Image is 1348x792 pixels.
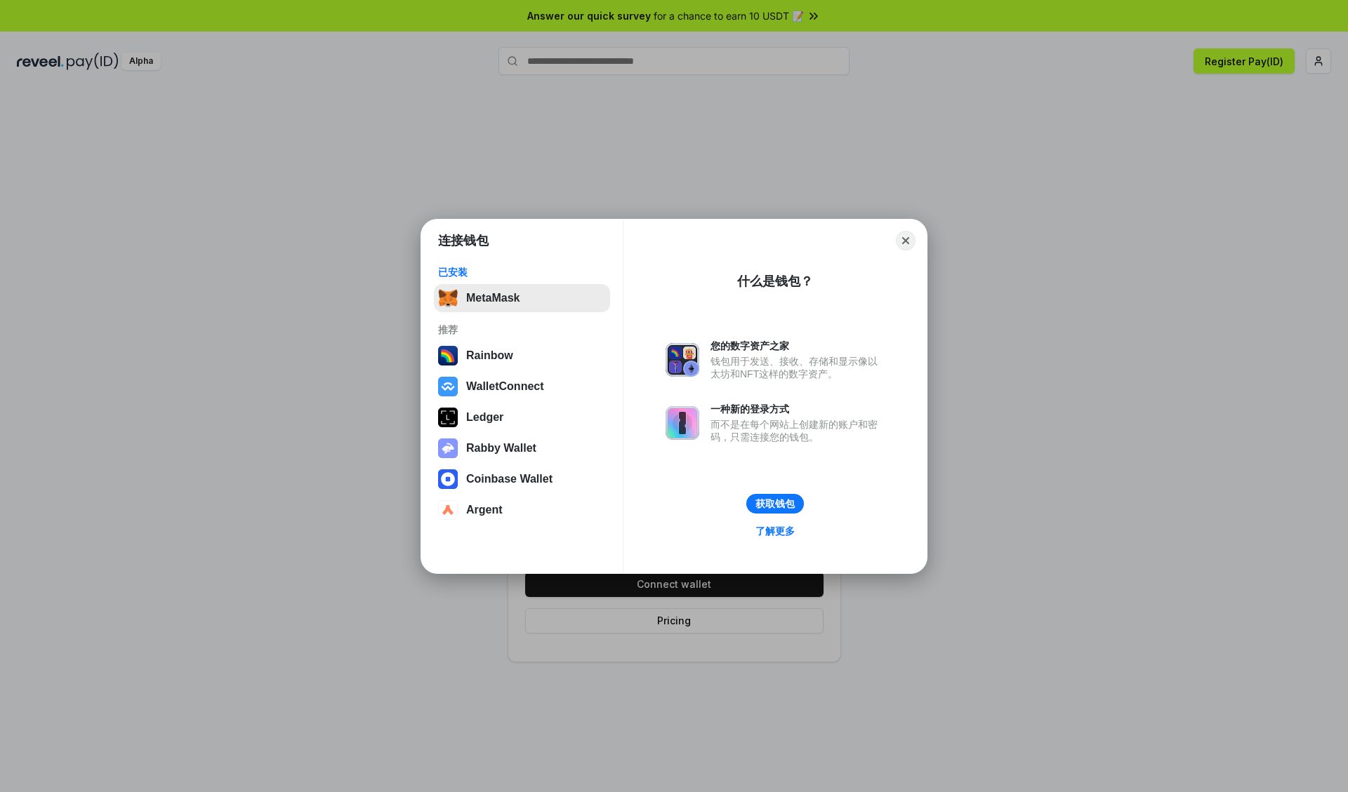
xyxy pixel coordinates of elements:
[438,346,458,365] img: svg+xml,%3Csvg%20width%3D%22120%22%20height%3D%22120%22%20viewBox%3D%220%200%20120%20120%22%20fil...
[434,342,610,370] button: Rainbow
[466,349,513,362] div: Rainbow
[434,372,610,401] button: WalletConnect
[434,465,610,493] button: Coinbase Wallet
[466,504,503,516] div: Argent
[438,377,458,396] img: svg+xml,%3Csvg%20width%3D%2228%22%20height%3D%2228%22%20viewBox%3D%220%200%2028%2028%22%20fill%3D...
[466,292,520,304] div: MetaMask
[434,496,610,524] button: Argent
[896,231,916,250] button: Close
[466,411,503,424] div: Ledger
[755,525,795,537] div: 了解更多
[746,494,804,514] button: 获取钱包
[438,266,606,278] div: 已安装
[755,497,795,510] div: 获取钱包
[711,355,885,380] div: 钱包用于发送、接收、存储和显示像以太坊和NFT这样的数字资产。
[466,380,544,393] div: WalletConnect
[438,323,606,336] div: 推荐
[711,403,885,415] div: 一种新的登录方式
[666,406,699,440] img: svg+xml,%3Csvg%20xmlns%3D%22http%3A%2F%2Fwww.w3.org%2F2000%2Fsvg%22%20fill%3D%22none%22%20viewBox...
[438,288,458,308] img: svg+xml,%3Csvg%20fill%3D%22none%22%20height%3D%2233%22%20viewBox%3D%220%200%2035%2033%22%20width%...
[434,403,610,431] button: Ledger
[466,473,553,485] div: Coinbase Wallet
[434,284,610,312] button: MetaMask
[434,434,610,462] button: Rabby Wallet
[666,343,699,377] img: svg+xml,%3Csvg%20xmlns%3D%22http%3A%2F%2Fwww.w3.org%2F2000%2Fsvg%22%20fill%3D%22none%22%20viewBox...
[438,469,458,489] img: svg+xml,%3Csvg%20width%3D%2228%22%20height%3D%2228%22%20viewBox%3D%220%200%2028%2028%22%20fill%3D...
[747,522,803,540] a: 了解更多
[466,442,536,455] div: Rabby Wallet
[438,408,458,427] img: svg+xml,%3Csvg%20xmlns%3D%22http%3A%2F%2Fwww.w3.org%2F2000%2Fsvg%22%20width%3D%2228%22%20height%3...
[438,438,458,458] img: svg+xml,%3Csvg%20xmlns%3D%22http%3A%2F%2Fwww.w3.org%2F2000%2Fsvg%22%20fill%3D%22none%22%20viewBox...
[711,418,885,443] div: 而不是在每个网站上创建新的账户和密码，只需连接您的钱包。
[438,500,458,520] img: svg+xml,%3Csvg%20width%3D%2228%22%20height%3D%2228%22%20viewBox%3D%220%200%2028%2028%22%20fill%3D...
[438,232,489,249] h1: 连接钱包
[737,273,813,290] div: 什么是钱包？
[711,340,885,352] div: 您的数字资产之家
